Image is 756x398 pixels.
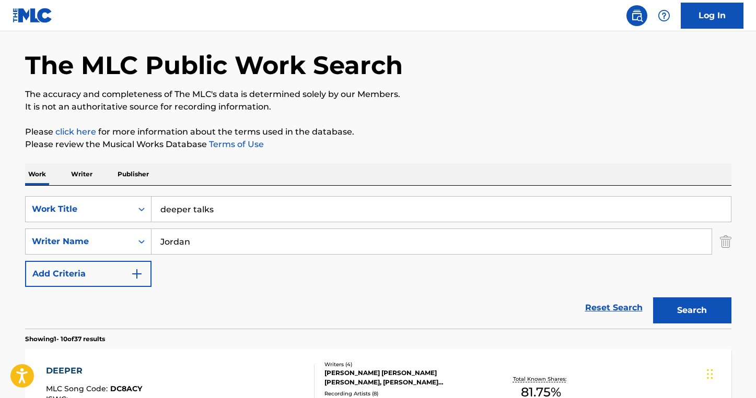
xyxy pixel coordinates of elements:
img: 9d2ae6d4665cec9f34b9.svg [131,268,143,280]
p: Please for more information about the terms used in the database. [25,126,731,138]
p: Publisher [114,163,152,185]
div: Writers ( 4 ) [324,360,482,368]
p: Work [25,163,49,185]
button: Search [653,297,731,323]
p: Total Known Shares: [513,375,569,383]
p: Showing 1 - 10 of 37 results [25,334,105,344]
p: Writer [68,163,96,185]
div: Writer Name [32,235,126,248]
a: click here [55,127,96,137]
form: Search Form [25,196,731,329]
div: Help [654,5,674,26]
img: MLC Logo [13,8,53,23]
a: Terms of Use [207,139,264,149]
div: DEEPER [46,365,142,377]
div: Work Title [32,203,126,215]
img: search [631,9,643,22]
div: [PERSON_NAME] [PERSON_NAME] [PERSON_NAME], [PERSON_NAME] [PERSON_NAME] [324,368,482,387]
img: help [658,9,670,22]
a: Log In [681,3,743,29]
div: Recording Artists ( 8 ) [324,390,482,397]
button: Add Criteria [25,261,152,287]
p: Please review the Musical Works Database [25,138,731,151]
span: DC8ACY [110,384,142,393]
img: Delete Criterion [720,228,731,255]
a: Reset Search [580,296,648,319]
p: It is not an authoritative source for recording information. [25,101,731,113]
h1: The MLC Public Work Search [25,50,403,81]
p: The accuracy and completeness of The MLC's data is determined solely by our Members. [25,88,731,101]
span: MLC Song Code : [46,384,110,393]
iframe: Chat Widget [704,348,756,398]
a: Public Search [626,5,647,26]
div: Drag [707,358,713,390]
